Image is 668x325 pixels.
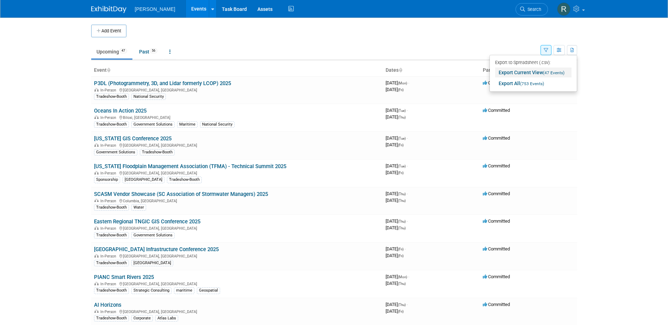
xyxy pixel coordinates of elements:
div: Tradeshow-Booth [140,149,175,155]
span: [DATE] [386,114,406,120]
a: AI Horizons [94,302,121,308]
div: Columbia, [GEOGRAPHIC_DATA] [94,198,380,203]
span: - [407,191,408,196]
div: Tradeshow-Booth [94,94,129,100]
div: Maritime [177,121,198,128]
span: - [408,80,409,85]
span: (Tue) [398,136,406,140]
img: In-Person Event [94,143,99,147]
span: [DATE] [386,135,408,141]
span: [DATE] [386,308,404,314]
div: Geospatial [197,287,220,294]
span: In-Person [100,254,118,259]
div: [GEOGRAPHIC_DATA], [GEOGRAPHIC_DATA] [94,308,380,314]
div: [GEOGRAPHIC_DATA], [GEOGRAPHIC_DATA] [94,253,380,259]
a: SCASM Vendor Showcase (SC Association of Stormwater Managers) 2025 [94,191,268,197]
a: Oceans In Action 2025 [94,108,146,114]
div: Tradeshow-Booth [94,315,129,321]
a: Eastern Regional TNGIC GIS Conference 2025 [94,218,200,225]
span: [DATE] [386,163,408,168]
img: In-Person Event [94,115,99,119]
span: [DATE] [386,246,406,251]
div: Tradeshow-Booth [94,287,129,294]
div: Government Solutions [131,232,175,238]
span: (Mon) [398,275,407,279]
img: Rebecca Deis [557,2,570,16]
span: In-Person [100,115,118,120]
span: [DATE] [386,218,408,224]
span: [DATE] [386,87,404,92]
div: Strategic Consulting [131,287,171,294]
img: In-Person Event [94,171,99,174]
span: - [408,274,409,279]
div: National Security [200,121,235,128]
span: [DATE] [386,170,404,175]
span: [DATE] [386,142,404,147]
span: Committed [483,246,510,251]
div: Tradeshow-Booth [94,232,129,238]
span: Committed [483,274,510,279]
div: Water [131,204,146,211]
span: [DATE] [386,80,409,85]
img: In-Person Event [94,199,99,202]
span: - [405,246,406,251]
span: (Tue) [398,164,406,168]
span: Committed [483,191,510,196]
span: (Thu) [398,303,406,307]
div: Government Solutions [131,121,175,128]
span: Search [525,7,541,12]
img: In-Person Event [94,310,99,313]
img: In-Person Event [94,282,99,285]
span: [DATE] [386,225,406,230]
a: Past56 [134,45,163,58]
div: Tradeshow-Booth [94,204,129,211]
span: [PERSON_NAME] [135,6,175,12]
div: [GEOGRAPHIC_DATA], [GEOGRAPHIC_DATA] [94,225,380,231]
span: Committed [483,80,510,85]
span: Committed [483,135,510,141]
a: Upcoming47 [91,45,132,58]
div: National Security [131,94,166,100]
span: - [407,218,408,224]
span: (Mon) [398,81,407,85]
div: Tradeshow-Booth [94,121,129,128]
a: PIANC Smart Rivers 2025 [94,274,154,280]
span: In-Person [100,226,118,231]
button: Add Event [91,25,126,37]
span: In-Person [100,310,118,314]
th: Dates [383,64,480,76]
span: (Fri) [398,247,404,251]
div: [GEOGRAPHIC_DATA], [GEOGRAPHIC_DATA] [94,87,380,93]
div: Biloxi, [GEOGRAPHIC_DATA] [94,114,380,120]
img: ExhibitDay [91,6,126,13]
span: (Fri) [398,254,404,258]
span: (Fri) [398,88,404,92]
span: [DATE] [386,253,404,258]
a: [GEOGRAPHIC_DATA] Infrastructure Conference 2025 [94,246,219,253]
span: [DATE] [386,108,408,113]
div: Tradeshow-Booth [167,177,202,183]
div: [GEOGRAPHIC_DATA], [GEOGRAPHIC_DATA] [94,170,380,176]
span: (Tue) [398,109,406,113]
div: Export to Spreadsheet (.csv): [495,58,572,66]
div: Atlas Labs [155,315,178,321]
span: [DATE] [386,191,408,196]
div: Corporate [131,315,153,321]
div: Government Solutions [94,149,137,155]
span: [DATE] [386,198,406,203]
div: Tradeshow-Booth [94,260,129,266]
div: Sponsorship [94,177,120,183]
span: - [407,135,408,141]
a: [US_STATE] Floodplain Management Association (TFMA) - Technical Summit 2025 [94,163,286,170]
span: - [407,108,408,113]
span: 47 [119,48,127,53]
span: (Thu) [398,226,406,230]
img: In-Person Event [94,254,99,257]
div: [GEOGRAPHIC_DATA] [123,177,164,183]
a: Sort by Start Date [399,67,402,73]
span: 56 [150,48,157,53]
span: In-Person [100,88,118,93]
span: (753 Events) [520,81,544,86]
span: [DATE] [386,274,409,279]
a: P3DL (Photogrammetry, 3D, and Lidar formerly LCOP) 2025 [94,80,231,87]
